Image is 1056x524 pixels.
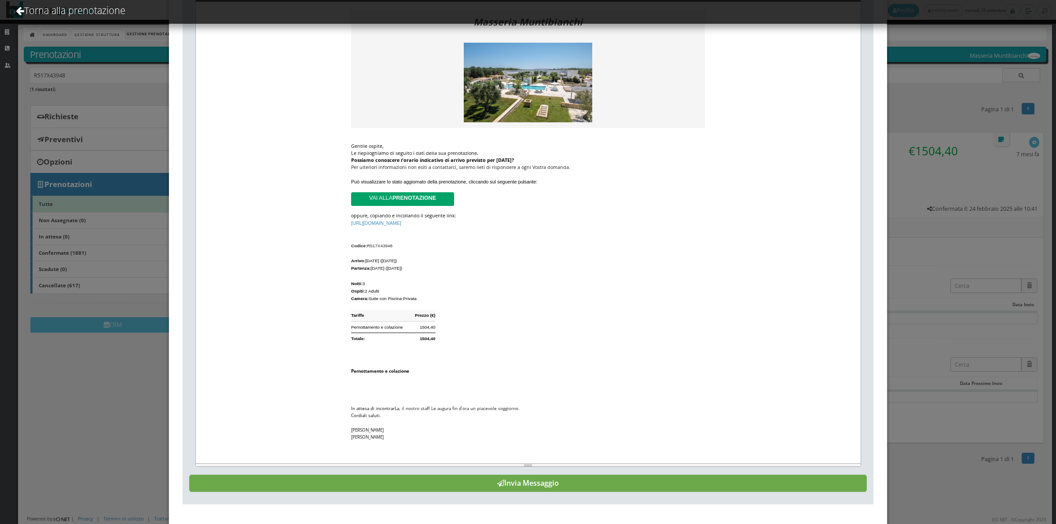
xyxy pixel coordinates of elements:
td: Pernottamento e colazione [351,321,403,333]
span: Le riepiloghiamo di seguito i dati della sua prenotazione [351,150,477,156]
span: Cordiali saluti. [351,412,381,418]
span: [DATE] ([DATE]) [DATE] ([DATE]) 3 2 Adulti Suite con Piscina Privata [351,243,705,344]
b: 1504,40 [420,336,436,341]
span: PRENOTAZIONE [392,195,436,201]
div: [PERSON_NAME] [351,426,705,433]
span: Arrivo: [351,258,365,263]
a: VAI ALLAPRENOTAZIONE [351,192,454,206]
button: Invia Messaggio [189,475,867,492]
b: Tariffe [351,313,364,318]
i: Masseria Muntibianchi [473,15,583,28]
span: Gentile ospite [351,143,382,149]
span: Per ulteriori informazioni non esiti a contattarci, saremo lieti di rispondere a ogni Vostra doma... [351,164,570,170]
td: 1504,40 [415,321,436,333]
span: Notti: [351,281,363,286]
b: Pernottamento e colazione [351,368,409,374]
span: Codice: [351,243,367,248]
img: a10661a6d40d11efb88e06b30abdfe79.jpg [464,43,593,123]
span: , [382,143,384,149]
span: Possiamo conoscere l'orario indicativo di arrivo previsto per [DATE]? [351,157,514,163]
span: Ospiti: [351,289,365,293]
span: . [477,150,478,156]
b: Prezzo (€) [415,313,436,318]
span: Camera: [351,296,369,301]
b: Totale: [351,336,365,341]
span: Partenza: [351,266,370,271]
span: oppure, copiando e incollando il seguente link: [351,212,456,219]
span: In attesa di incontrarLa, [351,405,400,411]
span: VAI ALLA [369,195,436,201]
span: R517X43948 [351,243,392,248]
a: [URL][DOMAIN_NAME] [351,220,401,226]
div: Può visualizzare lo stato aggiornato della prenotazione, cliccando sul seguente pulsante: [351,178,705,185]
span: il nostro staff Le augura fin d’ora un piacevole soggiorno. [402,405,520,411]
div: [PERSON_NAME] [351,433,705,440]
